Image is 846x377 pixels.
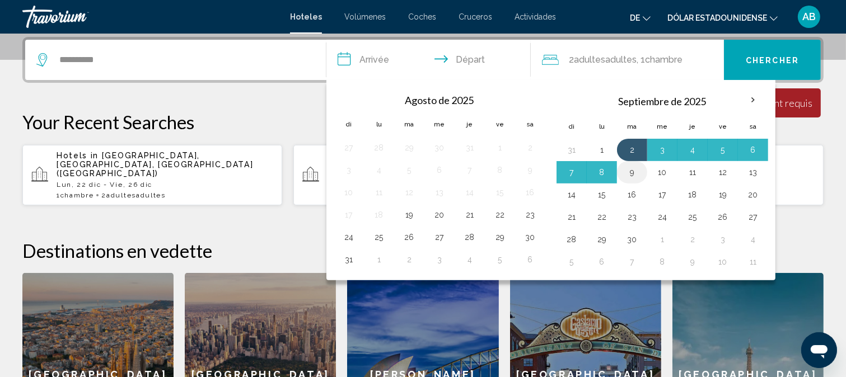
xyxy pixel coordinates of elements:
[684,187,702,202] button: Día 18
[400,207,418,223] button: Día 19
[801,332,837,368] iframe: Botón para iniciar la ventana de mensajería
[25,40,821,80] div: Widget de búsqueda
[794,5,824,29] button: Menú de usuario
[684,254,702,270] button: Día 9
[340,252,358,267] button: Día 31
[623,187,641,202] button: Día 16
[531,40,724,80] button: Viajeros: 2 adultos, 0 niños
[744,232,762,247] button: Día 4
[563,142,581,158] button: Día 31
[400,140,418,155] button: Día 29
[370,252,388,267] button: Día 1
[491,140,509,155] button: Día 1
[22,239,824,262] h2: Destinations en vedette
[563,254,581,270] button: Día 5
[623,209,641,225] button: Día 23
[593,209,611,225] button: Día 22
[106,191,136,199] span: Adultes
[344,12,386,21] font: Volúmenes
[574,54,605,65] span: Adultes
[667,13,767,22] font: Dólar estadounidense
[326,40,531,80] button: Fechas de entrada y salida
[653,209,671,225] button: Día 24
[746,56,799,65] span: Chercher
[521,140,539,155] button: Día 2
[744,254,762,270] button: Día 11
[563,232,581,247] button: Día 28
[563,187,581,202] button: Día 14
[623,164,641,180] button: Día 9
[714,142,732,158] button: Día 5
[521,185,539,200] button: Día 16
[667,10,778,26] button: Cambiar moneda
[400,252,418,267] button: Día 2
[340,207,358,223] button: Día 17
[653,254,671,270] button: Día 8
[461,162,479,178] button: Día 7
[744,142,762,158] button: Día 6
[57,151,253,178] font: [GEOGRAPHIC_DATA], [GEOGRAPHIC_DATA], [GEOGRAPHIC_DATA] ([GEOGRAPHIC_DATA])
[491,207,509,223] button: Día 22
[400,185,418,200] button: Día 12
[738,87,768,113] button: Mes próximo
[714,164,732,180] button: Día 12
[431,162,448,178] button: Día 6
[563,164,581,180] button: Día 7
[491,185,509,200] button: Día 15
[22,6,279,28] a: Travorium
[340,140,358,155] button: Día 27
[340,185,358,200] button: Día 10
[653,187,671,202] button: Día 17
[431,185,448,200] button: Día 13
[569,54,574,65] font: 2
[684,164,702,180] button: Día 11
[370,207,388,223] button: Día 18
[563,209,581,225] button: Día 21
[461,140,479,155] button: Día 31
[593,164,611,180] button: Día 8
[290,12,322,21] a: Hoteles
[653,142,671,158] button: Día 3
[461,207,479,223] button: Día 21
[22,144,282,206] button: Hotels in [GEOGRAPHIC_DATA], [GEOGRAPHIC_DATA], [GEOGRAPHIC_DATA] ([GEOGRAPHIC_DATA])Lun, 22 dic ...
[515,12,556,21] a: Actividades
[637,54,645,65] font: , 1
[744,187,762,202] button: Día 20
[370,229,388,245] button: Día 25
[630,10,651,26] button: Cambiar idioma
[400,229,418,245] button: Día 26
[60,191,94,199] span: Chambre
[459,12,492,21] a: Cruceros
[623,254,641,270] button: Día 7
[408,12,436,21] a: Coches
[630,13,640,22] font: de
[744,209,762,225] button: Día 27
[645,54,683,65] span: Chambre
[618,95,706,107] font: Septiembre de 2025
[623,232,641,247] button: Día 30
[593,187,611,202] button: Día 15
[521,229,539,245] button: Día 30
[405,94,474,106] font: Agosto de 2025
[461,185,479,200] button: Día 14
[605,54,637,65] span: Adultes
[744,164,762,180] button: Día 13
[400,162,418,178] button: Día 5
[57,181,152,189] font: Lun, 22 dic - Vie, 26 dic
[521,207,539,223] button: Día 23
[340,162,358,178] button: Día 3
[491,162,509,178] button: Día 8
[714,187,732,202] button: Día 19
[431,252,448,267] button: Día 3
[370,140,388,155] button: Día 28
[491,252,509,267] button: Día 5
[57,151,99,160] span: Hotels in
[684,142,702,158] button: Día 4
[653,232,671,247] button: Día 1
[714,254,732,270] button: Día 10
[491,229,509,245] button: Día 29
